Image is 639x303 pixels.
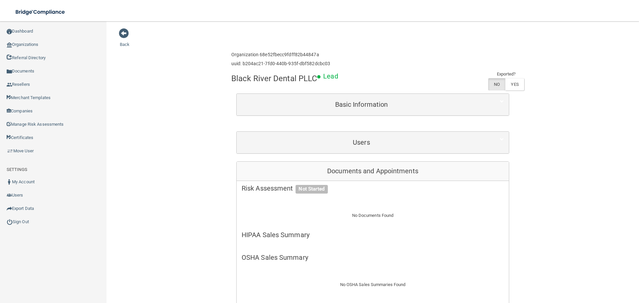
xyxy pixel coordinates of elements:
[10,5,71,19] img: bridge_compliance_login_screen.278c3ca4.svg
[505,78,524,90] label: YES
[242,231,504,238] h5: HIPAA Sales Summary
[7,219,13,225] img: ic_power_dark.7ecde6b1.png
[242,254,504,261] h5: OSHA Sales Summary
[488,78,505,90] label: NO
[7,148,13,154] img: briefcase.64adab9b.png
[7,42,12,48] img: organization-icon.f8decf85.png
[242,101,481,108] h5: Basic Information
[237,273,509,297] div: No OSHA Sales Summaries Found
[7,69,12,74] img: icon-documents.8dae5593.png
[231,52,330,57] h6: Organization 68e52fbecc9fdff82b44847a
[237,204,509,227] div: No Documents Found
[7,193,12,198] img: icon-users.e205127d.png
[120,34,129,47] a: Back
[7,206,12,211] img: icon-export.b9366987.png
[7,29,12,34] img: ic_dashboard_dark.d01f4a41.png
[323,70,338,82] p: Lead
[7,166,27,174] label: SETTINGS
[242,139,481,146] h5: Users
[242,185,504,192] h5: Risk Assessment
[7,82,12,87] img: ic_reseller.de258add.png
[488,70,524,78] td: Exported?
[231,74,317,83] h4: Black River Dental PLLC
[242,97,504,112] a: Basic Information
[237,162,509,181] div: Documents and Appointments
[231,61,330,66] h6: uuid: b204ac21-7fd0-440b-935f-dbf582dcbc03
[242,135,504,150] a: Users
[296,185,327,194] span: Not Started
[7,179,12,185] img: ic_user_dark.df1a06c3.png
